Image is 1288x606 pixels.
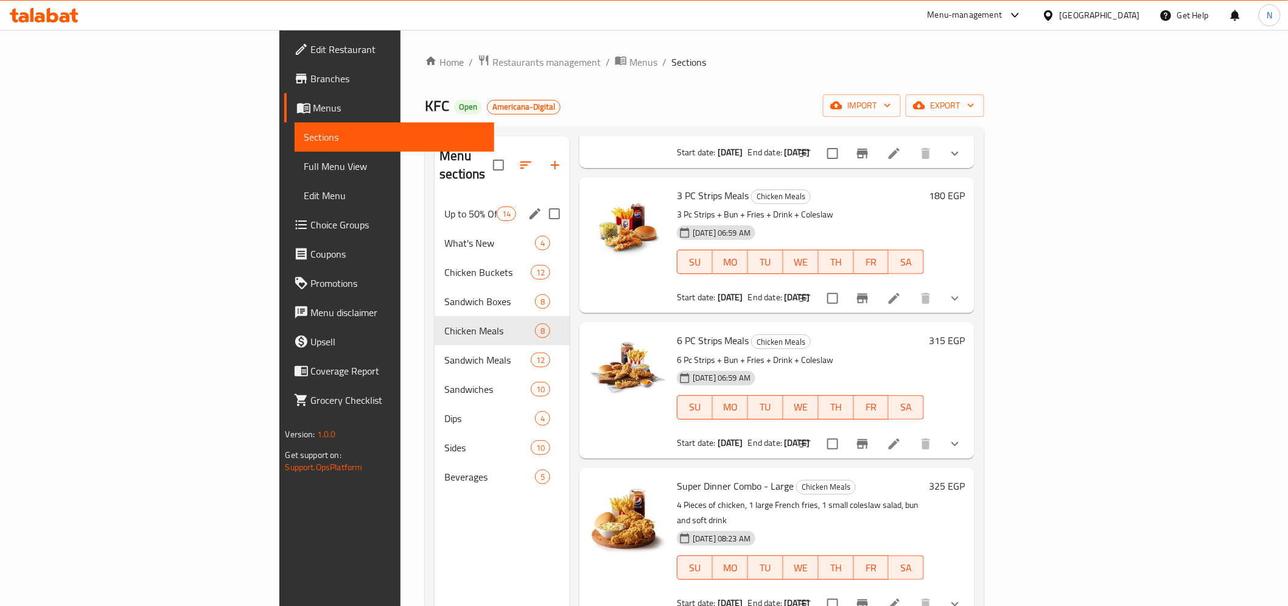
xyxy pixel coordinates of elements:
[531,353,550,367] div: items
[748,250,783,274] button: TU
[848,284,877,313] button: Branch-specific-item
[531,442,550,454] span: 10
[284,210,494,239] a: Choice Groups
[497,208,516,220] span: 14
[435,433,570,462] div: Sides10
[435,375,570,404] div: Sandwiches10
[285,447,341,463] span: Get support on:
[784,435,810,451] b: [DATE]
[488,102,560,112] span: Americana-Digital
[313,100,485,115] span: Menus
[536,238,550,249] span: 4
[444,411,535,426] span: Dips
[444,294,535,309] span: Sandwich Boxes
[753,398,779,416] span: TU
[535,470,550,484] div: items
[295,181,494,210] a: Edit Menu
[677,331,749,350] span: 6 PC Strips Meals
[536,471,550,483] span: 5
[535,294,550,309] div: items
[713,555,748,580] button: MO
[444,470,535,484] span: Beverages
[444,382,530,396] span: Sandwiches
[682,559,708,577] span: SU
[606,55,610,69] li: /
[677,186,749,205] span: 3 PC Strips Meals
[284,93,494,122] a: Menus
[797,480,855,494] span: Chicken Meals
[929,332,965,349] h6: 315 EGP
[311,276,485,291] span: Promotions
[677,477,794,495] span: Super Dinner Combo - Large
[713,250,748,274] button: MO
[915,98,975,113] span: export
[444,353,530,367] span: Sandwich Meals
[536,296,550,308] span: 8
[948,291,962,306] svg: Show Choices
[284,239,494,269] a: Coupons
[889,250,924,274] button: SA
[311,247,485,261] span: Coupons
[859,253,884,271] span: FR
[677,289,716,305] span: Start date:
[304,188,485,203] span: Edit Menu
[295,152,494,181] a: Full Menu View
[848,139,877,168] button: Branch-specific-item
[819,555,854,580] button: TH
[718,435,743,451] b: [DATE]
[478,54,601,70] a: Restaurants management
[677,555,713,580] button: SU
[894,253,919,271] span: SA
[748,144,782,160] span: End date:
[311,393,485,407] span: Grocery Checklist
[752,189,810,203] span: Chicken Meals
[285,459,363,475] a: Support.OpsPlatform
[887,291,901,306] a: Edit menu item
[751,334,811,349] div: Chicken Meals
[682,398,708,416] span: SU
[783,250,819,274] button: WE
[948,146,962,161] svg: Show Choices
[748,435,782,451] span: End date:
[748,555,783,580] button: TU
[859,398,884,416] span: FR
[317,426,336,442] span: 1.0.0
[304,130,485,144] span: Sections
[824,398,849,416] span: TH
[948,437,962,451] svg: Show Choices
[589,477,667,555] img: Super Dinner Combo - Large
[854,555,889,580] button: FR
[820,431,845,457] span: Select to update
[671,55,706,69] span: Sections
[718,398,743,416] span: MO
[718,289,743,305] b: [DATE]
[284,386,494,415] a: Grocery Checklist
[311,71,485,86] span: Branches
[748,395,783,420] button: TU
[854,250,889,274] button: FR
[791,139,820,168] button: sort-choices
[713,395,748,420] button: MO
[536,325,550,337] span: 8
[284,64,494,93] a: Branches
[677,207,924,222] p: 3 Pc Strips + Bun + Fries + Drink + Coleslaw
[929,187,965,204] h6: 180 EGP
[911,284,940,313] button: delete
[820,286,845,311] span: Select to update
[894,559,919,577] span: SA
[688,227,755,239] span: [DATE] 06:59 AM
[444,440,530,455] span: Sides
[940,284,970,313] button: show more
[911,139,940,168] button: delete
[752,335,810,349] span: Chicken Meals
[535,323,550,338] div: items
[859,559,884,577] span: FR
[677,435,716,451] span: Start date:
[662,55,667,69] li: /
[820,141,845,166] span: Select to update
[688,372,755,384] span: [DATE] 06:59 AM
[753,253,779,271] span: TU
[887,146,901,161] a: Edit menu item
[284,298,494,327] a: Menu disclaimer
